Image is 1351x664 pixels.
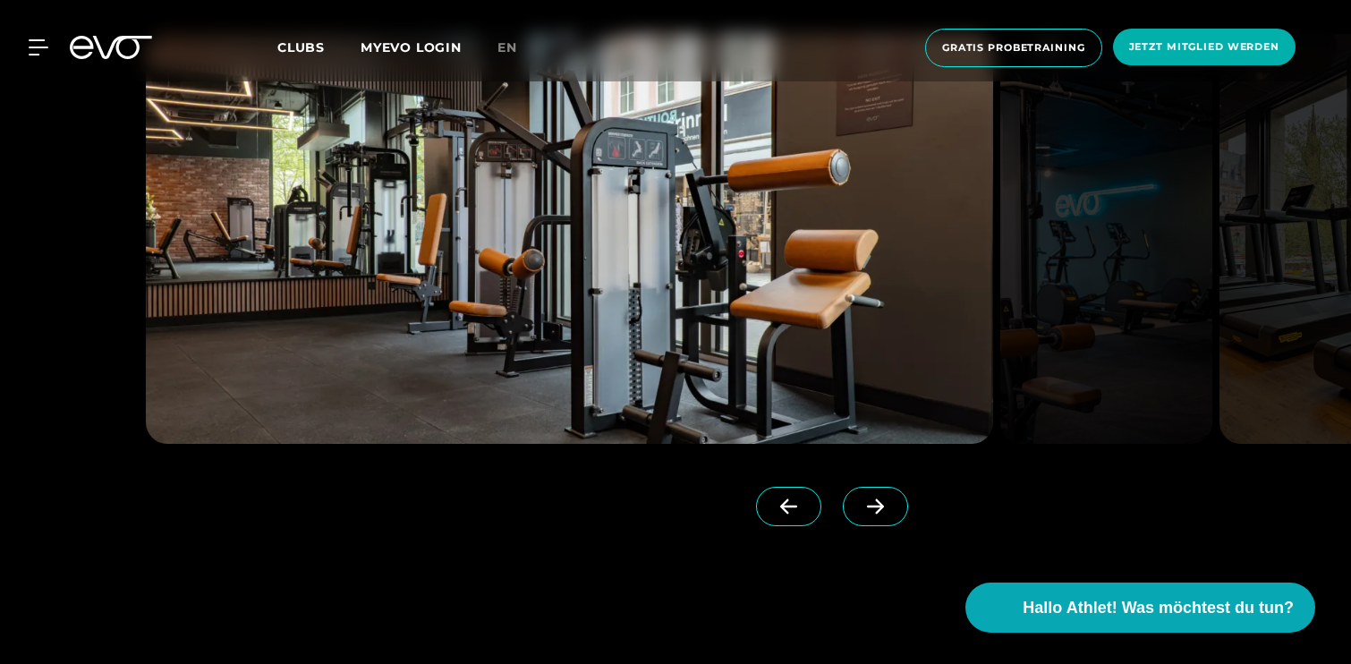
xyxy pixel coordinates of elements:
[1023,596,1294,620] span: Hallo Athlet! Was möchtest du tun?
[965,583,1315,633] button: Hallo Athlet! Was möchtest du tun?
[1108,29,1301,67] a: Jetzt Mitglied werden
[920,29,1108,67] a: Gratis Probetraining
[361,39,462,55] a: MYEVO LOGIN
[277,39,325,55] span: Clubs
[497,39,517,55] span: en
[1129,39,1279,55] span: Jetzt Mitglied werden
[146,34,993,444] img: evofitness
[942,40,1085,55] span: Gratis Probetraining
[277,38,361,55] a: Clubs
[497,38,539,58] a: en
[1000,34,1212,444] img: evofitness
